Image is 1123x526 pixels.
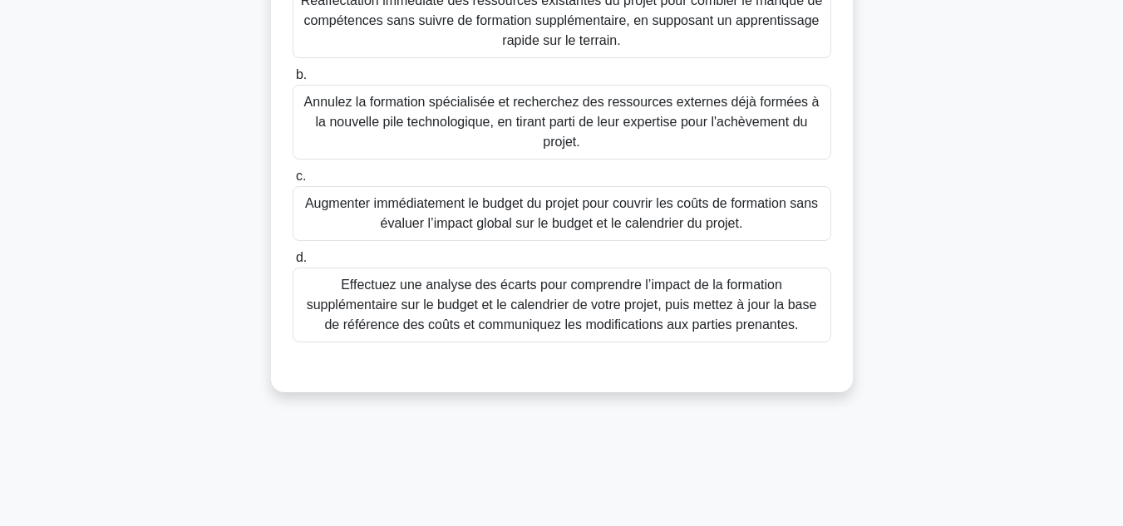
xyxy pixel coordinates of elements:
[296,169,306,183] font: c.
[296,67,307,81] font: b.
[296,250,307,264] font: d.
[305,196,818,230] font: Augmenter immédiatement le budget du projet pour couvrir les coûts de formation sans évaluer l’im...
[304,95,820,149] font: Annulez la formation spécialisée et recherchez des ressources externes déjà formées à la nouvelle...
[307,278,817,332] font: Effectuez une analyse des écarts pour comprendre l’impact de la formation supplémentaire sur le b...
